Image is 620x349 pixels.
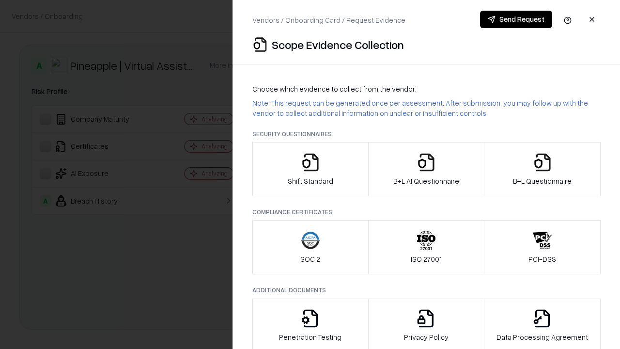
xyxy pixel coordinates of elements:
button: B+L Questionnaire [484,142,601,196]
button: PCI-DSS [484,220,601,274]
p: Additional Documents [252,286,601,294]
button: ISO 27001 [368,220,485,274]
p: Penetration Testing [279,332,341,342]
p: Vendors / Onboarding Card / Request Evidence [252,15,405,25]
p: Shift Standard [288,176,333,186]
button: B+L AI Questionnaire [368,142,485,196]
button: SOC 2 [252,220,369,274]
button: Shift Standard [252,142,369,196]
p: PCI-DSS [528,254,556,264]
p: Scope Evidence Collection [272,37,404,52]
p: Choose which evidence to collect from the vendor: [252,84,601,94]
p: Security Questionnaires [252,130,601,138]
button: Send Request [480,11,552,28]
p: Compliance Certificates [252,208,601,216]
p: ISO 27001 [411,254,442,264]
p: B+L AI Questionnaire [393,176,459,186]
p: SOC 2 [300,254,320,264]
p: Privacy Policy [404,332,449,342]
p: B+L Questionnaire [513,176,572,186]
p: Data Processing Agreement [496,332,588,342]
p: Note: This request can be generated once per assessment. After submission, you may follow up with... [252,98,601,118]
